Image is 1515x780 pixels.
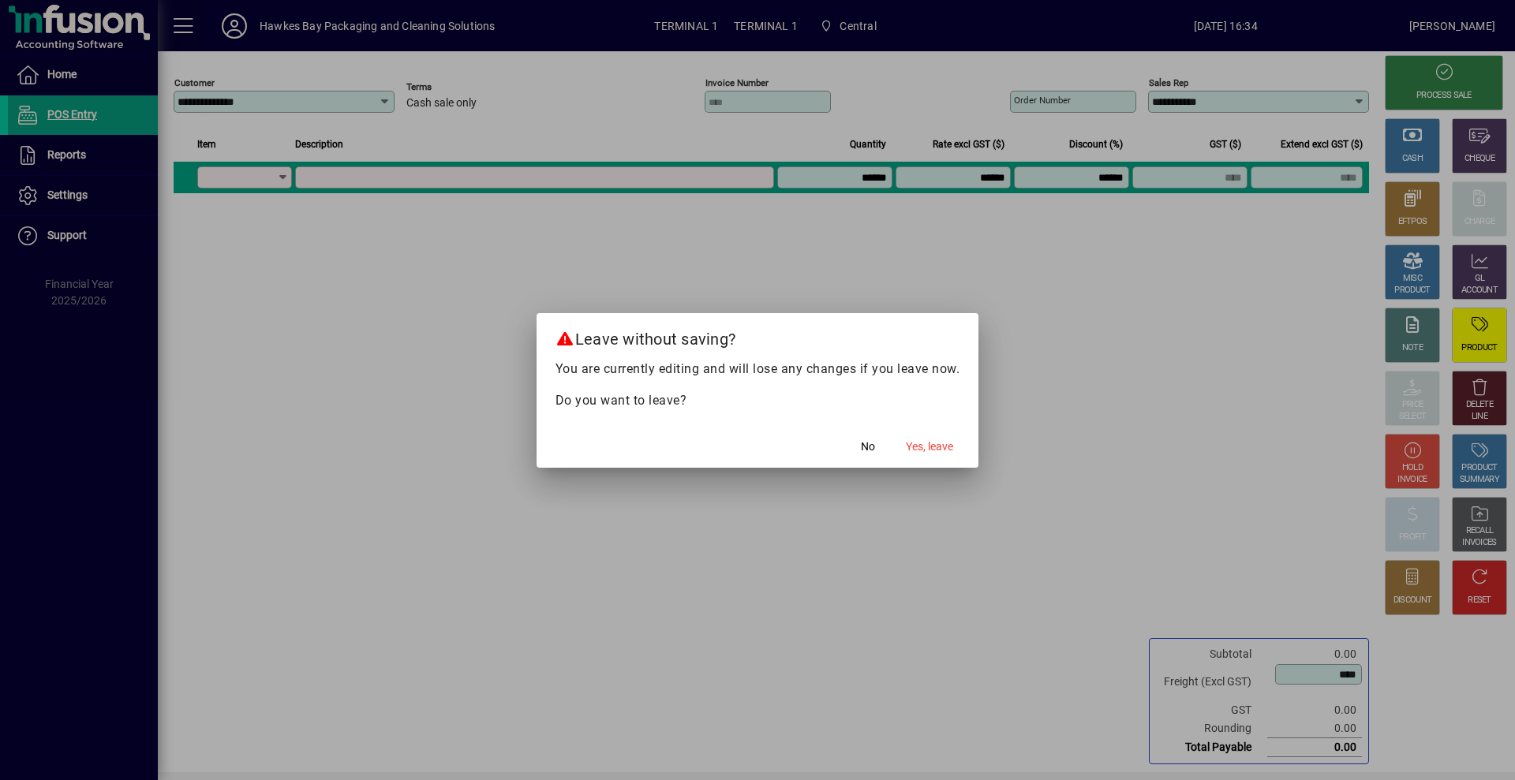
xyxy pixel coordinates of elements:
[900,433,959,461] button: Yes, leave
[843,433,893,461] button: No
[906,439,953,455] span: Yes, leave
[537,313,979,359] h2: Leave without saving?
[861,439,875,455] span: No
[555,360,960,379] p: You are currently editing and will lose any changes if you leave now.
[555,391,960,410] p: Do you want to leave?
